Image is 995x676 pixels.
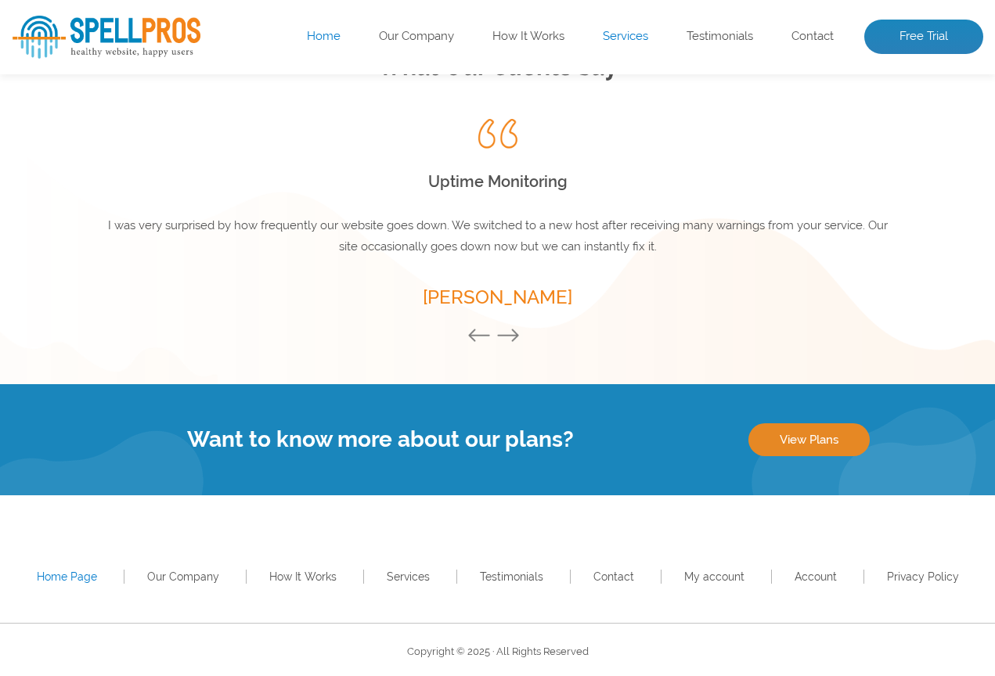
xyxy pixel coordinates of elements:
[13,253,152,293] button: Scan Website
[269,570,337,583] a: How It Works
[13,196,443,238] input: Enter Your URL
[387,570,430,583] a: Services
[147,570,219,583] a: Our Company
[603,29,648,45] a: Services
[478,119,517,149] img: Quote
[407,645,589,657] span: Copyright © 2025 · All Rights Reserved
[496,328,528,345] button: Next
[307,29,341,45] a: Home
[748,423,870,456] a: View Plans
[795,570,837,583] a: Account
[13,16,200,59] img: SpellPros
[480,570,543,583] a: Testimonials
[106,168,889,196] h2: Spelling Issues
[106,281,889,314] h5: [PERSON_NAME]
[114,218,881,253] span: I never realized myself and staff were such terrible spellers. You guys catch a new embarrassing ...
[13,426,748,452] h4: Want to know more about our plans?
[595,51,983,317] img: Free Webiste Analysis
[593,570,634,583] a: Contact
[37,570,97,583] a: Home Page
[492,29,564,45] a: How It Works
[467,328,499,345] button: Previous
[791,29,834,45] a: Contact
[687,29,753,45] a: Testimonials
[13,134,571,184] p: Enter your website’s URL to see spelling mistakes, broken links and more
[864,20,983,54] a: Free Trial
[13,63,110,118] span: Free
[684,570,744,583] a: My account
[599,90,912,104] img: Free Webiste Analysis
[13,566,983,588] nav: Footer Primary Menu
[13,63,571,118] h1: Website Analysis
[887,570,959,583] a: Privacy Policy
[379,29,454,45] a: Our Company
